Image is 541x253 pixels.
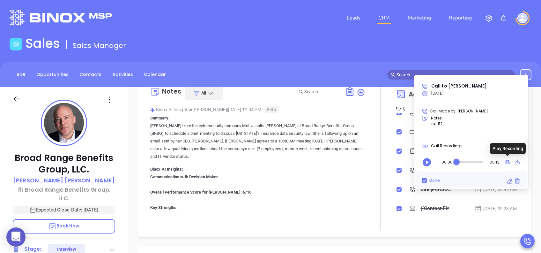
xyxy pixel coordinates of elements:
[376,11,392,24] a: CRM
[396,105,410,113] div: 97 %
[48,223,80,229] span: Book Now
[13,176,115,185] p: [PERSON_NAME] [PERSON_NAME]
[33,69,72,80] a: Opportunities
[426,152,504,172] div: Audio player
[13,185,115,203] a: Broad Range Benefits Group, LLC.
[344,11,363,24] a: Leads
[162,88,182,95] div: Notes
[431,90,444,96] span: [DATE]
[150,122,365,160] p: [PERSON_NAME] from the cybersecurity company Motiva calls [PERSON_NAME] at Broad Range Benefits G...
[429,178,440,183] span: Done
[396,71,511,78] input: Search…
[140,69,170,80] a: Calendar
[485,14,493,22] img: iconSetting
[44,103,84,143] img: profile-user
[391,73,395,77] span: search
[517,13,528,23] img: user
[150,167,183,172] b: Binox AI Insights:
[13,206,115,214] p: Expected Close Date: [DATE]
[420,185,454,194] div: Call [PERSON_NAME] to follow up
[264,106,278,113] span: Beta
[441,160,453,164] div: 00:00
[150,205,178,210] b: Key Strengths:
[446,11,474,24] a: Reporting
[13,152,115,175] p: Broad Range Benefits Group, LLC.
[431,143,463,149] span: Call Recordings:
[150,105,365,114] div: Binox AI Insights [PERSON_NAME] | [DATE] 12:04 PM
[76,69,105,80] a: Contacts
[73,41,126,50] span: Sales Manager
[420,156,433,168] button: Play
[475,224,517,231] div: [DATE] 11:15 AM
[150,190,251,195] b: Overall Performance Score for [PERSON_NAME]: 6/10
[431,115,443,121] span: Notes:
[405,11,434,24] a: Marketing
[431,83,487,89] span: Call to [PERSON_NAME]
[150,108,155,112] img: svg%3e
[420,223,454,233] div: 1st Email - CT Insurance
[490,143,526,154] div: Play Recording
[304,88,338,95] input: Search...
[150,116,170,120] b: Summary:
[430,108,488,114] span: Call Made by: [PERSON_NAME]
[500,14,507,22] img: iconNotification
[150,174,218,179] b: Communication with Decision Maker
[475,186,517,193] div: [DATE] 09:45 AM
[456,159,483,165] div: Audio progress control
[409,91,452,97] span: Activities Log
[10,10,112,25] img: logo
[420,204,454,213] div: {{Contact.FirstName}}, did you know [US_STATE]'s data protection act is now being enforced?
[475,205,517,212] div: [DATE] 09:23 AM
[108,69,137,80] a: Activities
[13,69,29,80] a: BDR
[490,160,500,164] div: 05:13
[13,176,115,185] a: [PERSON_NAME] [PERSON_NAME]
[201,90,206,96] span: All
[26,36,60,51] h1: Sales
[190,107,193,112] span: ●
[431,121,521,126] p: ext 112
